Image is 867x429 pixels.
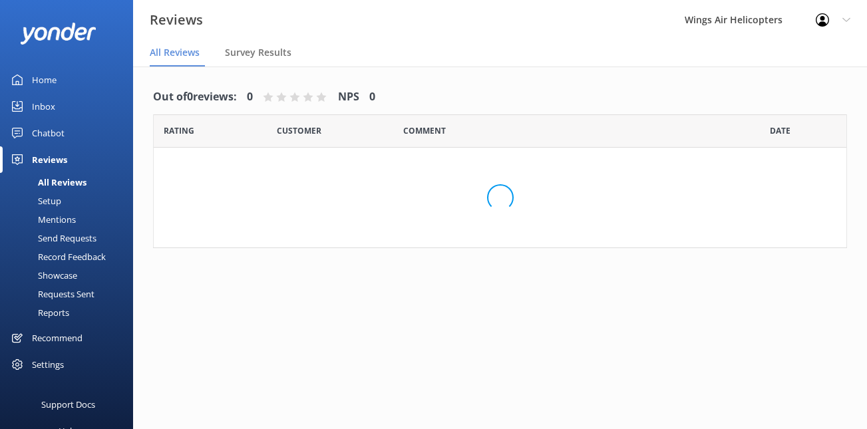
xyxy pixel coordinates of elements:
[150,9,203,31] h3: Reviews
[8,285,133,303] a: Requests Sent
[32,325,83,351] div: Recommend
[8,192,133,210] a: Setup
[32,351,64,378] div: Settings
[150,46,200,59] span: All Reviews
[8,266,77,285] div: Showcase
[369,88,375,106] h4: 0
[41,391,95,418] div: Support Docs
[225,46,291,59] span: Survey Results
[164,124,194,137] span: Date
[8,247,133,266] a: Record Feedback
[8,229,96,247] div: Send Requests
[8,192,61,210] div: Setup
[8,210,76,229] div: Mentions
[32,120,65,146] div: Chatbot
[8,173,87,192] div: All Reviews
[338,88,359,106] h4: NPS
[8,210,133,229] a: Mentions
[403,124,446,137] span: Question
[8,303,69,322] div: Reports
[247,88,253,106] h4: 0
[32,67,57,93] div: Home
[153,88,237,106] h4: Out of 0 reviews:
[8,285,94,303] div: Requests Sent
[20,23,96,45] img: yonder-white-logo.png
[8,303,133,322] a: Reports
[277,124,321,137] span: Date
[8,247,106,266] div: Record Feedback
[8,229,133,247] a: Send Requests
[32,93,55,120] div: Inbox
[770,124,790,137] span: Date
[8,173,133,192] a: All Reviews
[32,146,67,173] div: Reviews
[8,266,133,285] a: Showcase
